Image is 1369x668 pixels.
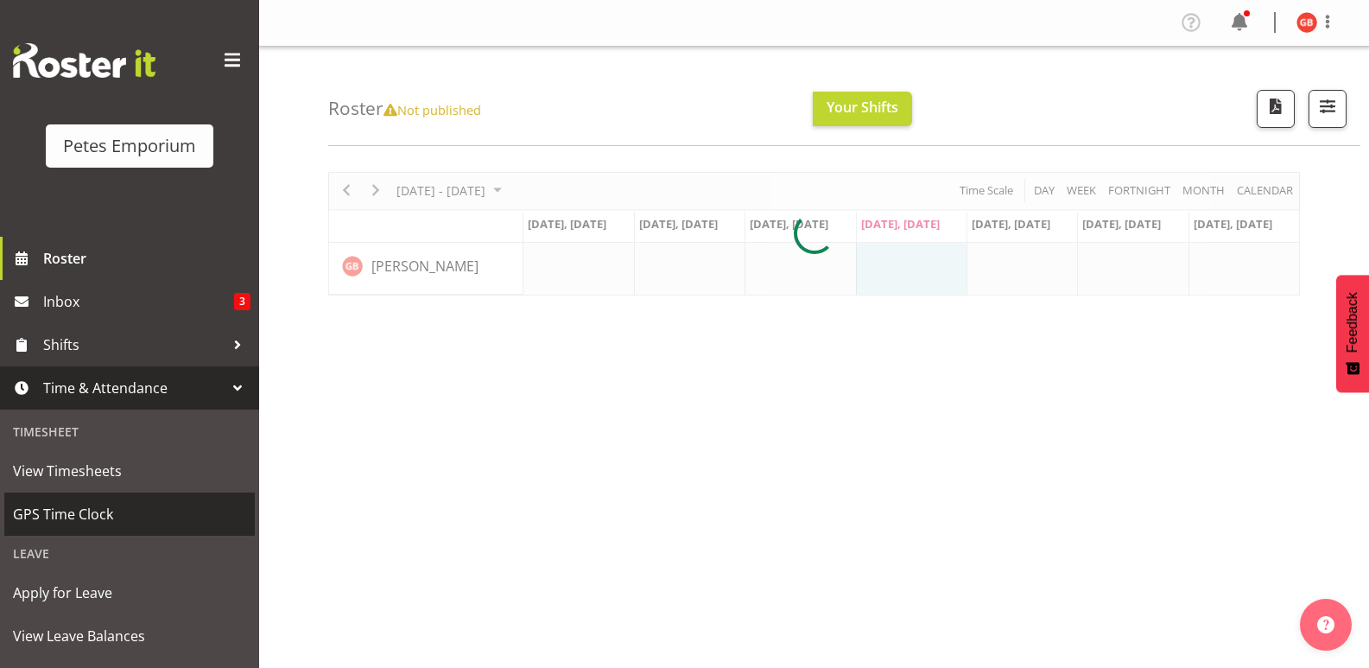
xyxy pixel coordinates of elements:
div: Petes Emporium [63,133,196,159]
img: help-xxl-2.png [1317,616,1334,633]
div: Timesheet [4,414,255,449]
span: 3 [234,293,250,310]
button: Your Shifts [813,92,912,126]
span: Apply for Leave [13,580,246,606]
img: Rosterit website logo [13,43,155,78]
a: View Timesheets [4,449,255,493]
span: GPS Time Clock [13,501,246,527]
span: View Leave Balances [13,623,246,649]
span: Roster [43,245,250,271]
a: View Leave Balances [4,614,255,658]
span: Inbox [43,289,234,315]
span: View Timesheets [13,458,246,484]
button: Feedback - Show survey [1336,275,1369,392]
span: Your Shifts [827,98,898,117]
button: Filter Shifts [1309,90,1347,128]
button: Download a PDF of the roster according to the set date range. [1257,90,1295,128]
span: Not published [383,101,481,118]
a: Apply for Leave [4,571,255,614]
a: GPS Time Clock [4,493,255,536]
span: Feedback [1345,292,1360,353]
img: gillian-byford11184.jpg [1296,12,1317,33]
span: Time & Attendance [43,375,225,401]
span: Shifts [43,332,225,358]
div: Leave [4,536,255,571]
h4: Roster [328,99,481,118]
